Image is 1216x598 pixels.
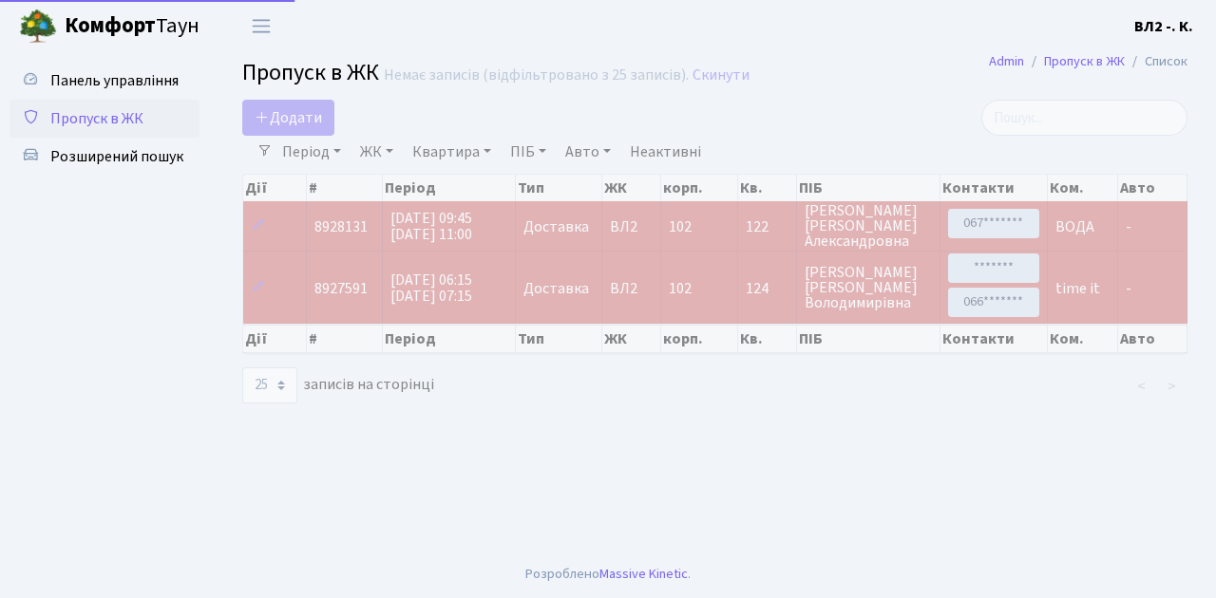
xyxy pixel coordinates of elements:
span: [PERSON_NAME] [PERSON_NAME] Володимирівна [805,265,932,310]
th: # [307,325,383,353]
span: [PERSON_NAME] [PERSON_NAME] Александровна [805,203,932,249]
span: time it [1055,278,1100,299]
a: Період [275,136,349,168]
span: 8927591 [314,278,368,299]
span: Додати [255,107,322,128]
span: Пропуск в ЖК [242,56,379,89]
a: ВЛ2 -. К. [1134,15,1193,38]
span: 102 [669,216,692,237]
th: Кв. [738,175,797,201]
a: Admin [989,51,1024,71]
span: Доставка [523,281,589,296]
a: Панель управління [9,62,199,100]
th: # [307,175,383,201]
a: Квартира [405,136,499,168]
input: Пошук... [981,100,1187,136]
a: Розширений пошук [9,138,199,176]
div: Розроблено . [525,564,691,585]
select: записів на сторінці [242,367,297,403]
a: Авто [558,136,618,168]
th: корп. [661,325,738,353]
a: Пропуск в ЖК [1044,51,1125,71]
th: Ком. [1048,325,1118,353]
th: ПІБ [797,325,940,353]
th: Ком. [1048,175,1118,201]
span: - [1126,216,1131,237]
a: Неактивні [622,136,709,168]
b: ВЛ2 -. К. [1134,16,1193,37]
th: Тип [516,325,601,353]
span: [DATE] 06:15 [DATE] 07:15 [390,270,472,307]
span: 124 [746,281,788,296]
span: Таун [65,10,199,43]
span: 102 [669,278,692,299]
th: Контакти [940,325,1048,353]
th: Кв. [738,325,797,353]
span: - [1126,278,1131,299]
a: ПІБ [503,136,554,168]
nav: breadcrumb [960,42,1216,82]
a: Скинути [693,66,750,84]
th: Період [383,175,517,201]
span: ВЛ2 [610,219,654,234]
th: ПІБ [797,175,940,201]
label: записів на сторінці [242,367,434,403]
span: [DATE] 09:45 [DATE] 11:00 [390,208,472,245]
b: Комфорт [65,10,156,41]
span: ВЛ2 [610,281,654,296]
th: Авто [1118,175,1187,201]
span: Доставка [523,219,589,234]
span: ВОДА [1055,216,1094,237]
button: Переключити навігацію [237,10,285,42]
a: Додати [242,100,334,136]
th: Контакти [940,175,1048,201]
img: logo.png [19,8,57,46]
a: ЖК [352,136,401,168]
li: Список [1125,51,1187,72]
span: 122 [746,219,788,234]
th: Дії [243,175,307,201]
th: ЖК [602,325,662,353]
th: Дії [243,325,307,353]
span: Панель управління [50,70,179,91]
th: корп. [661,175,738,201]
a: Пропуск в ЖК [9,100,199,138]
div: Немає записів (відфільтровано з 25 записів). [384,66,689,84]
a: Massive Kinetic [599,564,688,584]
span: Пропуск в ЖК [50,108,143,129]
th: Тип [516,175,601,201]
th: ЖК [602,175,662,201]
th: Період [383,325,517,353]
span: Розширений пошук [50,146,183,167]
span: 8928131 [314,216,368,237]
th: Авто [1118,325,1187,353]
